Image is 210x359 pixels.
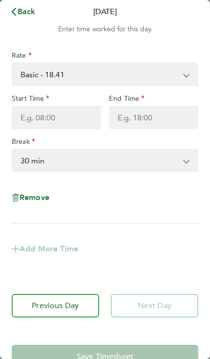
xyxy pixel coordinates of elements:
[109,106,198,129] input: E.g. 18:00
[18,7,36,16] span: Back
[12,294,99,317] button: Previous Day
[32,301,79,311] span: Previous Day
[20,193,49,202] span: Remove
[12,51,32,63] label: Rate
[12,94,50,106] label: Start Time
[12,137,35,149] label: Break
[93,6,117,18] p: [DATE]
[12,194,49,202] button: Remove
[12,106,101,129] input: E.g. 08:00
[109,94,145,106] label: End Time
